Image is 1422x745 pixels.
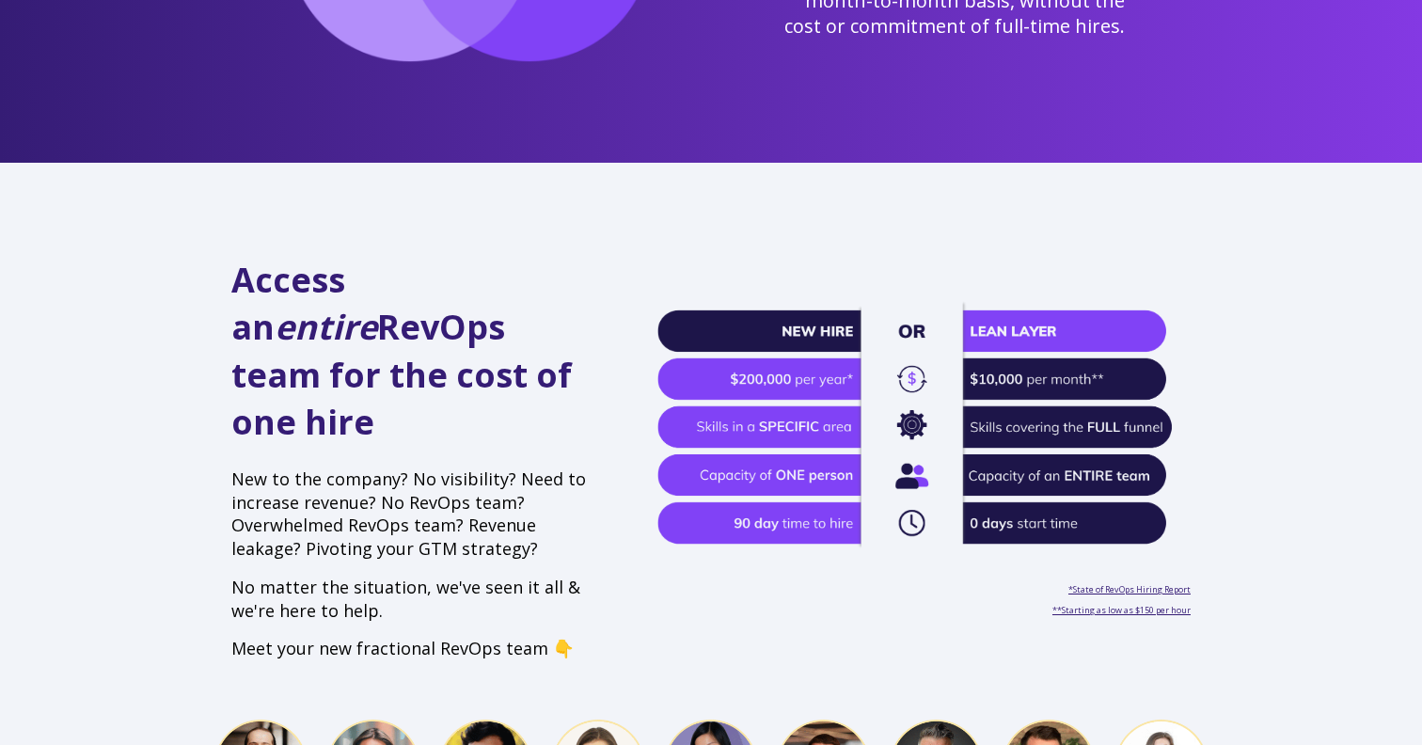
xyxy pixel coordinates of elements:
p: New to the company? No visibility? Need to increase revenue? No RevOps team? Overwhelmed RevOps t... [231,468,594,561]
em: entire [275,304,377,350]
span: Access an RevOps team for the cost of one hire [231,257,572,445]
a: *State of RevOps Hiring Report [1068,583,1191,595]
p: Meet your new fractional RevOps team 👇 [231,637,594,660]
a: **Starting as low as $150 per hour [1052,604,1191,616]
p: No matter the situation, we've seen it all & we're here to help. [231,576,594,623]
img: Revenue Operations Fractional Services side by side Comparison hiring internally vs us [657,299,1191,551]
